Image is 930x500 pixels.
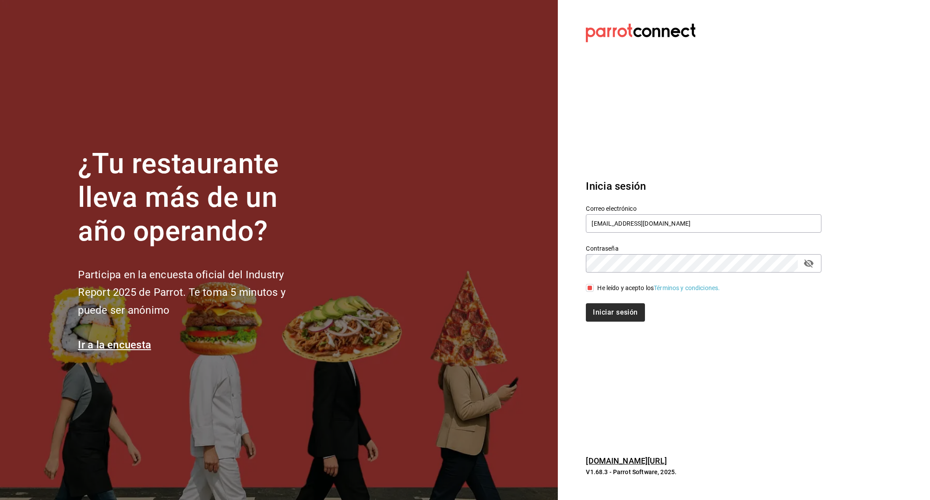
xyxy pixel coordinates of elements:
[586,178,821,194] h3: Inicia sesión
[586,214,821,233] input: Ingresa tu correo electrónico
[586,206,821,212] label: Correo electrónico
[654,284,720,291] a: Términos y condiciones.
[586,468,821,476] p: V1.68.3 - Parrot Software, 2025.
[597,284,720,293] div: He leído y acepto los
[801,256,816,271] button: passwordField
[78,147,314,248] h1: ¿Tu restaurante lleva más de un año operando?
[78,266,314,319] h2: Participa en la encuesta oficial del Industry Report 2025 de Parrot. Te toma 5 minutos y puede se...
[586,245,821,252] label: Contraseña
[586,303,645,322] button: Iniciar sesión
[78,339,151,351] a: Ir a la encuesta
[586,456,666,465] a: [DOMAIN_NAME][URL]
